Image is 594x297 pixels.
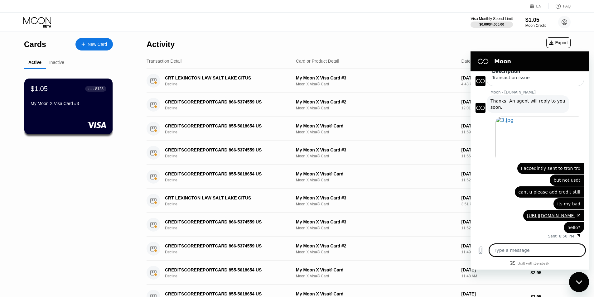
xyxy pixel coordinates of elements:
[461,171,526,176] div: [DATE]
[569,272,589,292] iframe: Button to launch messaging window, conversation in progress
[296,243,456,248] div: My Moon X Visa Card #2
[296,250,456,254] div: Moon X Visa® Card
[563,4,571,8] div: FAQ
[461,106,526,110] div: 12:01 PM
[530,270,571,275] div: $2.95
[549,40,568,45] div: Export
[471,51,589,270] iframe: Messaging window
[296,202,456,206] div: Moon X Visa® Card
[31,101,106,106] div: My Moon X Visa Card #3
[461,219,526,224] div: [DATE]
[296,82,456,86] div: Moon X Visa® Card
[296,106,456,110] div: Moon X Visa® Card
[165,202,295,206] div: Decline
[296,267,456,272] div: My Moon X Visa® Card
[461,99,526,104] div: [DATE]
[147,59,181,64] div: Transaction Detail
[530,3,549,9] div: EN
[147,40,175,49] div: Activity
[49,60,64,65] div: Inactive
[461,274,526,278] div: 11:48 AM
[461,226,526,230] div: 11:52 AM
[536,4,542,8] div: EN
[461,154,526,158] div: 11:56 AM
[479,22,504,26] div: $0.00 / $4,000.00
[165,130,295,134] div: Decline
[296,154,456,158] div: Moon X Visa® Card
[296,291,456,296] div: My Moon X Visa® Card
[88,88,94,90] div: ● ● ● ●
[471,17,513,21] div: Visa Monthly Spend Limit
[88,42,107,47] div: New Card
[461,130,526,134] div: 11:59 AM
[296,274,456,278] div: Moon X Visa® Card
[147,189,571,213] div: CRT LEXINGTON LAW SALT LAKE CITUSDeclineMy Moon X Visa Card #3Moon X Visa® Card[DATE]3:51 PM$24.95
[165,106,295,110] div: Decline
[165,274,295,278] div: Decline
[165,154,295,158] div: Decline
[525,17,546,28] div: $1.05Moon Credit
[24,40,46,49] div: Cards
[28,60,41,65] div: Active
[165,267,286,272] div: CREDITSCOREREPORTCARD 855-5618654 US
[461,178,526,182] div: 11:52 AM
[165,219,286,224] div: CREDITSCOREREPORTCARD 866-5374559 US
[296,195,456,200] div: My Moon X Visa Card #3
[296,75,456,80] div: My Moon X Visa Card #3
[147,261,571,285] div: CREDITSCOREREPORTCARD 855-5618654 USDeclineMy Moon X Visa® CardMoon X Visa® Card[DATE]11:48 AM$2.95
[461,75,526,80] div: [DATE]
[461,291,526,296] div: [DATE]
[471,17,513,28] div: Visa Monthly Spend Limit$0.00/$4,000.00
[147,213,571,237] div: CREDITSCOREREPORTCARD 866-5374559 USDeclineMy Moon X Visa Card #3Moon X Visa® Card[DATE]11:52 AM$...
[461,250,526,254] div: 11:49 AM
[461,202,526,206] div: 3:51 PM
[165,82,295,86] div: Decline
[165,99,286,104] div: CREDITSCOREREPORTCARD 866-5374559 US
[461,59,485,64] div: Date & Time
[546,37,571,48] div: Export
[147,165,571,189] div: CREDITSCOREREPORTCARD 855-5618654 USDeclineMy Moon X Visa® CardMoon X Visa® Card[DATE]11:52 AM$2.95
[549,3,571,9] div: FAQ
[165,171,286,176] div: CREDITSCOREREPORTCARD 855-5618654 US
[525,17,546,23] div: $1.05
[461,82,526,86] div: 4:43 PM
[525,23,546,28] div: Moon Credit
[461,147,526,152] div: [DATE]
[147,93,571,117] div: CREDITSCOREREPORTCARD 866-5374559 USDeclineMy Moon X Visa Card #2Moon X Visa® Card[DATE]12:01 PM$...
[296,171,456,176] div: My Moon X Visa® Card
[296,59,339,64] div: Card or Product Detail
[147,141,571,165] div: CREDITSCOREREPORTCARD 866-5374559 USDeclineMy Moon X Visa Card #3Moon X Visa® Card[DATE]11:56 AM$...
[461,267,526,272] div: [DATE]
[296,226,456,230] div: Moon X Visa® Card
[165,178,295,182] div: Decline
[147,117,571,141] div: CREDITSCOREREPORTCARD 855-5618654 USDeclineMy Moon X Visa® CardMoon X Visa® Card[DATE]11:59 AM$2.95
[296,130,456,134] div: Moon X Visa® Card
[165,291,286,296] div: CREDITSCOREREPORTCARD 855-5618654 US
[165,243,286,248] div: CREDITSCOREREPORTCARD 866-5374559 US
[165,75,286,80] div: CRT LEXINGTON LAW SALT LAKE CITUS
[165,250,295,254] div: Decline
[75,38,113,50] div: New Card
[165,123,286,128] div: CREDITSCOREREPORTCARD 855-5618654 US
[165,147,286,152] div: CREDITSCOREREPORTCARD 866-5374559 US
[296,147,456,152] div: My Moon X Visa Card #3
[461,243,526,248] div: [DATE]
